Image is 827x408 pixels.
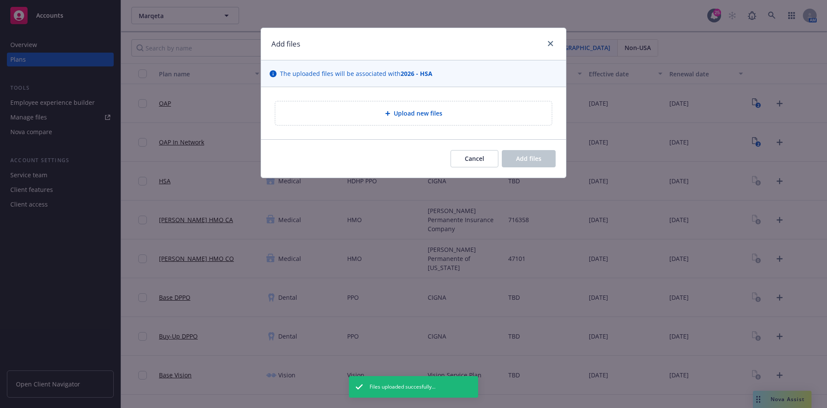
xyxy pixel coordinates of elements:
[275,101,552,126] div: Upload new files
[465,154,484,163] span: Cancel
[370,383,435,391] span: Files uploaded succesfully...
[516,154,541,163] span: Add files
[502,150,556,167] button: Add files
[394,109,442,118] span: Upload new files
[451,150,498,167] button: Cancel
[545,38,556,49] a: close
[271,38,300,50] h1: Add files
[401,69,432,78] strong: 2026 - HSA
[280,69,432,78] span: The uploaded files will be associated with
